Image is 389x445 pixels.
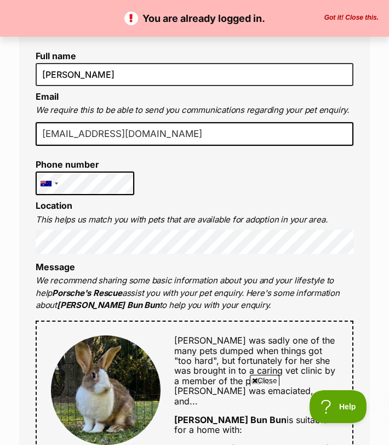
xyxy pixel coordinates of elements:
[52,288,122,298] strong: Porsche's Rescue
[250,375,279,386] span: Close
[310,390,367,423] iframe: Help Scout Beacon - Open
[36,51,353,61] label: Full name
[36,275,353,312] p: We recommend sharing some basic information about you and your lifestyle to help assist you with ...
[11,11,378,26] p: You are already logged in.
[36,261,75,272] label: Message
[51,335,161,445] img: Betsy Bun Bun
[36,200,72,211] label: Location
[36,214,353,226] p: This helps us match you with pets that are available for adoption in your area.
[36,91,59,102] label: Email
[321,14,382,22] button: Close the banner
[36,172,61,195] div: Australia: +61
[36,63,353,86] input: E.g. Jimmy Chew
[36,104,353,117] p: We require this to be able to send you communications regarding your pet enquiry.
[36,159,134,169] label: Phone number
[57,300,159,310] strong: [PERSON_NAME] Bun Bun
[174,335,335,406] span: [PERSON_NAME] was sadly one of the many pets dumped when things got "too hard", but fortunately f...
